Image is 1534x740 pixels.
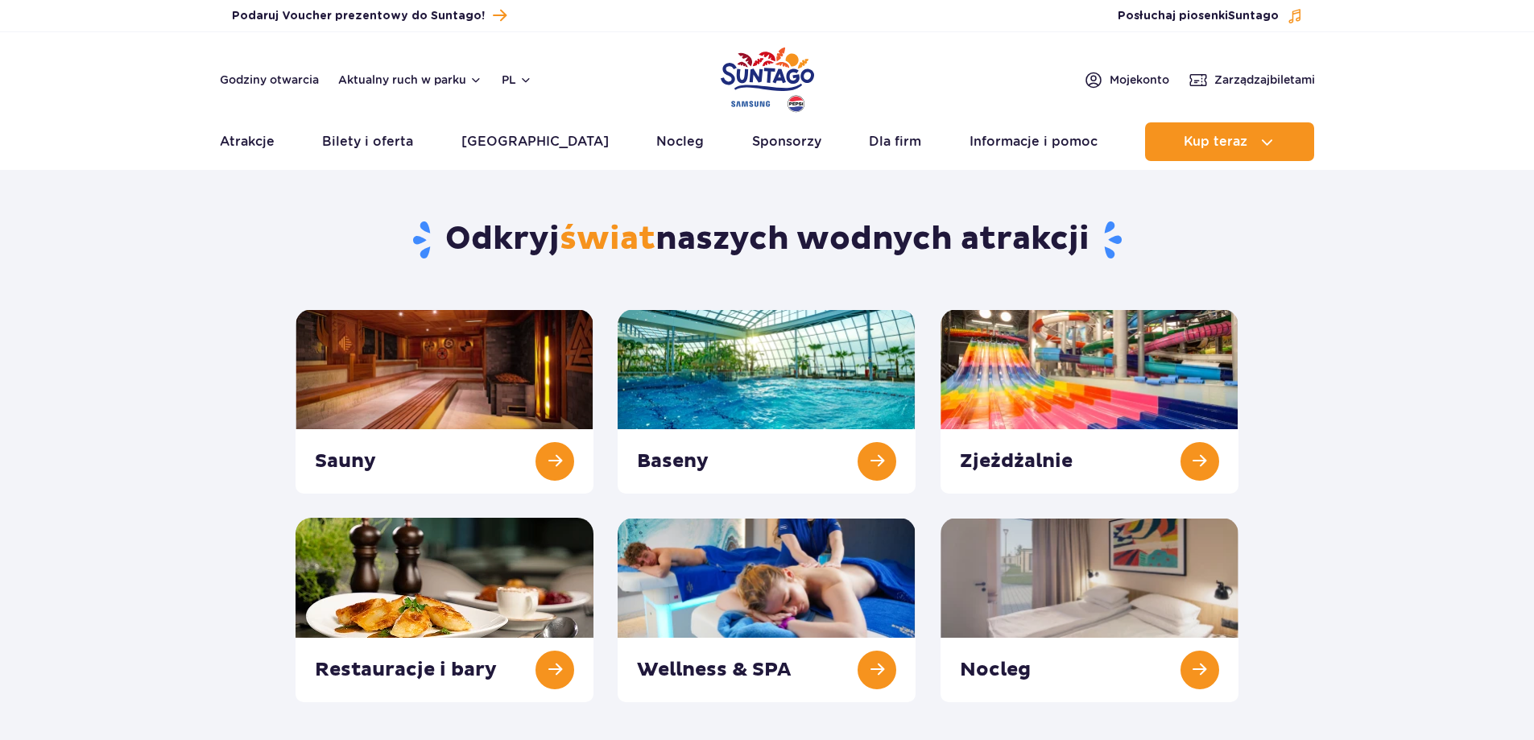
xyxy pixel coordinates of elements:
[1228,10,1279,22] span: Suntago
[1145,122,1314,161] button: Kup teraz
[220,72,319,88] a: Godziny otwarcia
[232,8,485,24] span: Podaruj Voucher prezentowy do Suntago!
[1084,70,1169,89] a: Mojekonto
[721,40,814,114] a: Park of Poland
[656,122,704,161] a: Nocleg
[869,122,921,161] a: Dla firm
[1118,8,1303,24] button: Posłuchaj piosenkiSuntago
[220,122,275,161] a: Atrakcje
[322,122,413,161] a: Bilety i oferta
[1110,72,1169,88] span: Moje konto
[296,219,1238,261] h1: Odkryj naszych wodnych atrakcji
[1189,70,1315,89] a: Zarządzajbiletami
[232,5,507,27] a: Podaruj Voucher prezentowy do Suntago!
[502,72,532,88] button: pl
[970,122,1098,161] a: Informacje i pomoc
[752,122,821,161] a: Sponsorzy
[560,219,655,259] span: świat
[461,122,609,161] a: [GEOGRAPHIC_DATA]
[1118,8,1279,24] span: Posłuchaj piosenki
[338,73,482,86] button: Aktualny ruch w parku
[1184,134,1247,149] span: Kup teraz
[1214,72,1315,88] span: Zarządzaj biletami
